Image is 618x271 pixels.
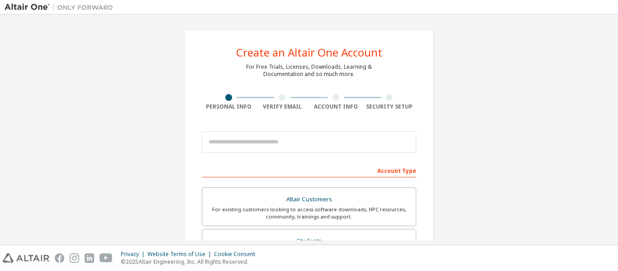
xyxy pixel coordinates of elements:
div: Account Info [309,103,363,110]
div: For Free Trials, Licenses, Downloads, Learning & Documentation and so much more. [246,63,372,78]
p: © 2025 Altair Engineering, Inc. All Rights Reserved. [121,258,261,266]
div: Security Setup [363,103,417,110]
div: Account Type [202,163,416,177]
div: Privacy [121,251,147,258]
div: Create an Altair One Account [236,47,382,58]
div: Students [208,235,410,247]
img: youtube.svg [100,253,113,263]
div: For existing customers looking to access software downloads, HPC resources, community, trainings ... [208,206,410,220]
div: Cookie Consent [214,251,261,258]
img: altair_logo.svg [3,253,49,263]
img: Altair One [5,3,118,12]
img: facebook.svg [55,253,64,263]
div: Personal Info [202,103,256,110]
img: instagram.svg [70,253,79,263]
img: linkedin.svg [85,253,94,263]
div: Verify Email [256,103,309,110]
div: Altair Customers [208,193,410,206]
div: Website Terms of Use [147,251,214,258]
